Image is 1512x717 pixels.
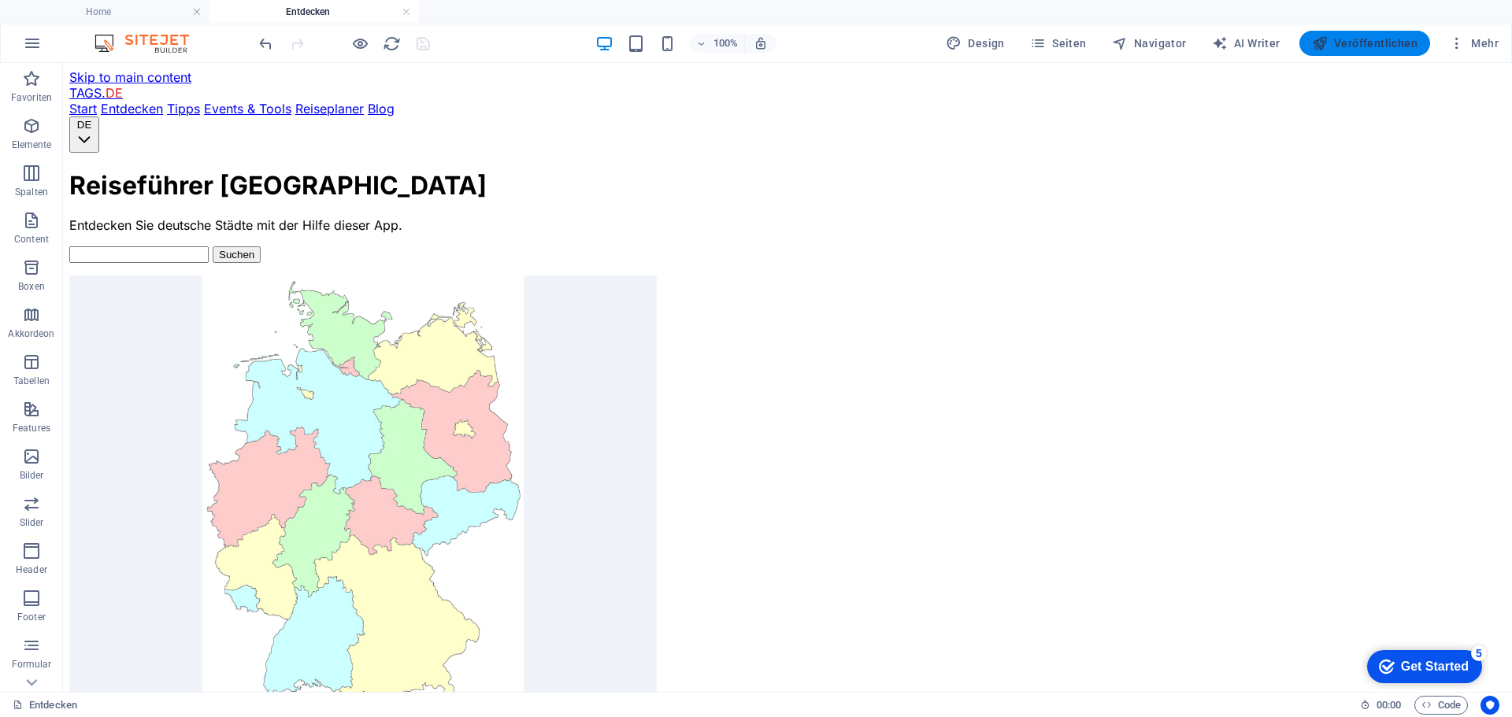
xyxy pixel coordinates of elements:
span: Code [1421,696,1461,715]
h6: 100% [713,34,738,53]
span: 00 00 [1377,696,1401,715]
a: Skip to main content [6,6,128,22]
button: undo [256,34,275,53]
button: Seiten [1024,31,1093,56]
i: Seite neu laden [383,35,401,53]
p: Header [16,564,47,576]
img: Editor Logo [91,34,209,53]
h6: Session-Zeit [1360,696,1402,715]
span: AI Writer [1212,35,1280,51]
i: Rückgängig: HTML ändern (Strg+Z) [257,35,275,53]
p: Bilder [20,469,44,482]
p: Spalten [15,186,48,198]
a: Klick, um Auswahl aufzuheben. Doppelklick öffnet Seitenverwaltung [13,696,77,715]
button: Veröffentlichen [1299,31,1430,56]
button: Usercentrics [1480,696,1499,715]
button: Design [939,31,1011,56]
p: Content [14,233,49,246]
span: : [1388,699,1390,711]
h4: Entdecken [209,3,419,20]
span: Veröffentlichen [1312,35,1417,51]
p: Footer [17,611,46,623]
p: Favoriten [11,91,52,104]
p: Features [13,422,50,434]
button: Code [1414,696,1468,715]
p: Formular [12,658,52,671]
div: Design (Strg+Alt+Y) [939,31,1011,56]
span: Mehr [1449,35,1499,51]
button: AI Writer [1206,31,1287,56]
div: Get Started [46,17,114,31]
span: Seiten [1030,35,1087,51]
button: 100% [689,34,745,53]
button: reload [382,34,401,53]
p: Slider [20,516,44,529]
p: Akkordeon [8,327,54,340]
button: Navigator [1106,31,1193,56]
div: Get Started 5 items remaining, 0% complete [13,8,128,41]
p: Elemente [12,139,52,151]
span: Navigator [1112,35,1187,51]
p: Boxen [18,280,45,293]
p: Tabellen [13,375,50,387]
div: 5 [117,3,132,19]
button: Mehr [1443,31,1505,56]
i: Bei Größenänderung Zoomstufe automatisch an das gewählte Gerät anpassen. [754,36,768,50]
span: Design [946,35,1005,51]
